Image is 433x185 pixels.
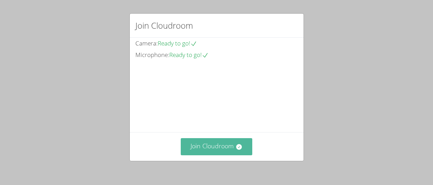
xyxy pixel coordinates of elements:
[181,138,252,155] button: Join Cloudroom
[169,51,209,59] span: Ready to go!
[135,39,158,47] span: Camera:
[158,39,197,47] span: Ready to go!
[135,19,193,32] h2: Join Cloudroom
[135,51,169,59] span: Microphone:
